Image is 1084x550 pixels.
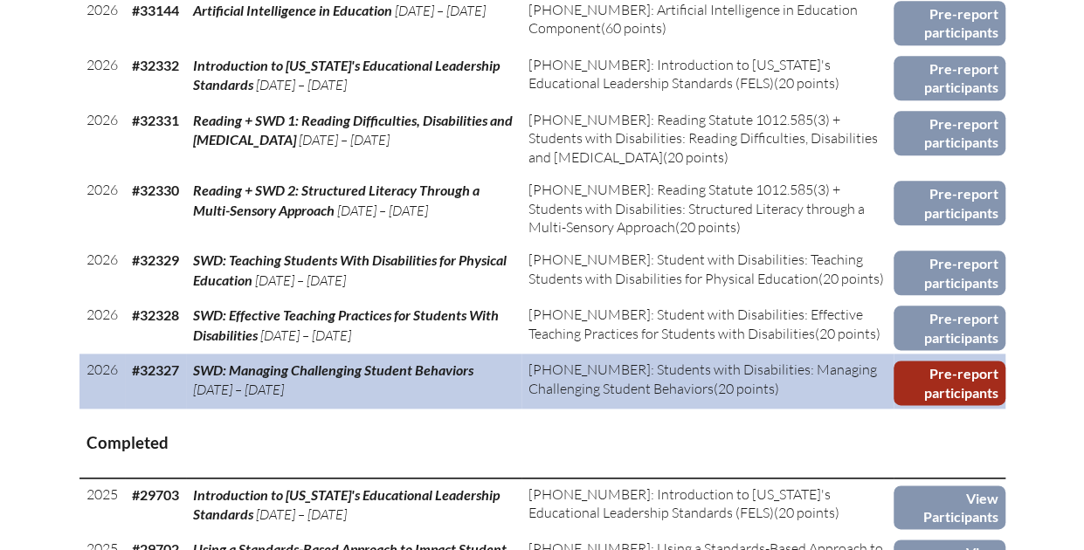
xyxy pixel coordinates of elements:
td: 2026 [79,104,125,174]
span: [DATE] – [DATE] [299,131,390,148]
span: [PHONE_NUMBER]: Student with Disabilities: Effective Teaching Practices for Students with Disabil... [528,306,863,341]
a: Pre-report participants [894,181,1005,225]
span: Reading + SWD 2: Structured Literacy Through a Multi-Sensory Approach [193,182,480,217]
b: #32330 [132,182,179,198]
h3: Completed [86,432,998,454]
span: Introduction to [US_STATE]'s Educational Leadership Standards [193,57,500,93]
span: [DATE] – [DATE] [337,202,428,219]
td: 2026 [79,354,125,409]
a: View Participants [894,485,1005,530]
span: [PHONE_NUMBER]: Reading Statute 1012.585(3) + Students with Disabilities: Reading Difficulties, D... [528,111,878,166]
b: #29703 [132,486,179,503]
b: #32329 [132,251,179,268]
td: (20 points) [521,49,894,104]
span: [DATE] – [DATE] [395,2,486,19]
span: [PHONE_NUMBER]: Reading Statute 1012.585(3) + Students with Disabilities: Structured Literacy thr... [528,181,865,236]
span: SWD: Effective Teaching Practices for Students With Disabilities [193,306,499,342]
td: 2026 [79,244,125,299]
td: (20 points) [521,478,894,533]
b: #32331 [132,112,179,128]
a: Pre-report participants [894,306,1005,350]
span: [DATE] – [DATE] [256,76,347,93]
td: (20 points) [521,104,894,174]
td: (20 points) [521,244,894,299]
span: [PHONE_NUMBER]: Artificial Intelligence in Education Component [528,1,858,37]
a: Pre-report participants [894,56,1005,100]
span: Artificial Intelligence in Education [193,2,392,18]
td: 2026 [79,299,125,354]
td: (20 points) [521,299,894,354]
span: [PHONE_NUMBER]: Introduction to [US_STATE]'s Educational Leadership Standards (FELS) [528,485,831,521]
td: 2026 [79,49,125,104]
td: (20 points) [521,354,894,409]
td: 2025 [79,478,125,533]
span: [DATE] – [DATE] [256,505,347,523]
b: #33144 [132,2,179,18]
a: Pre-report participants [894,1,1005,45]
span: Reading + SWD 1: Reading Difficulties, Disabilities and [MEDICAL_DATA] [193,112,513,148]
span: [DATE] – [DATE] [193,381,284,398]
span: [PHONE_NUMBER]: Introduction to [US_STATE]'s Educational Leadership Standards (FELS) [528,56,831,92]
b: #32332 [132,57,179,73]
td: (20 points) [521,174,894,244]
span: [PHONE_NUMBER]: Students with Disabilities: Managing Challenging Student Behaviors [528,361,877,396]
span: [DATE] – [DATE] [255,272,346,289]
td: 2026 [79,174,125,244]
a: Pre-report participants [894,251,1005,295]
span: SWD: Teaching Students With Disabilities for Physical Education [193,251,507,287]
b: #32328 [132,306,179,323]
span: Introduction to [US_STATE]'s Educational Leadership Standards [193,486,500,522]
a: Pre-report participants [894,361,1005,405]
span: SWD: Managing Challenging Student Behaviors [193,361,473,378]
b: #32327 [132,361,179,378]
a: Pre-report participants [894,111,1005,155]
span: [PHONE_NUMBER]: Student with Disabilities: Teaching Students with Disabilities for Physical Educa... [528,251,863,286]
span: [DATE] – [DATE] [260,327,351,344]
